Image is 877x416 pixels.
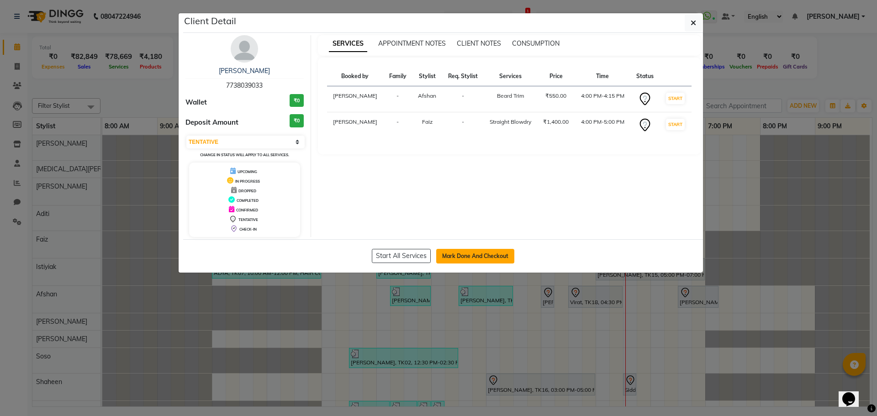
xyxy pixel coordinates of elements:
td: 4:00 PM-4:15 PM [575,86,630,112]
td: - [383,112,412,138]
button: START [666,93,685,104]
span: COMPLETED [237,198,259,203]
th: Status [630,67,659,86]
span: CONFIRMED [236,208,258,212]
button: Start All Services [372,249,431,263]
span: IN PROGRESS [235,179,260,184]
button: Mark Done And Checkout [436,249,514,263]
span: DROPPED [238,189,256,193]
th: Req. Stylist [442,67,484,86]
span: CLIENT NOTES [457,39,501,47]
span: CHECK-IN [239,227,257,232]
span: Afshan [418,92,436,99]
th: Services [484,67,538,86]
img: avatar [231,35,258,63]
div: ₹1,400.00 [543,118,570,126]
td: 4:00 PM-5:00 PM [575,112,630,138]
th: Booked by [327,67,384,86]
small: Change in status will apply to all services. [200,153,289,157]
h3: ₹0 [290,94,304,107]
td: - [442,112,484,138]
td: - [442,86,484,112]
td: - [383,86,412,112]
span: Faiz [422,118,433,125]
span: CONSUMPTION [512,39,560,47]
div: Straight Blowdry [489,118,532,126]
span: UPCOMING [238,169,257,174]
span: APPOINTMENT NOTES [378,39,446,47]
a: [PERSON_NAME] [219,67,270,75]
th: Stylist [412,67,442,86]
div: ₹550.00 [543,92,570,100]
th: Time [575,67,630,86]
span: SERVICES [329,36,367,52]
button: START [666,119,685,130]
span: Wallet [185,97,207,108]
td: [PERSON_NAME] [327,112,384,138]
td: [PERSON_NAME] [327,86,384,112]
th: Family [383,67,412,86]
th: Price [538,67,575,86]
span: TENTATIVE [238,217,258,222]
iframe: chat widget [839,379,868,407]
h5: Client Detail [184,14,236,28]
div: Beard Trim [489,92,532,100]
span: 7738039033 [226,81,263,90]
h3: ₹0 [290,114,304,127]
span: Deposit Amount [185,117,238,128]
